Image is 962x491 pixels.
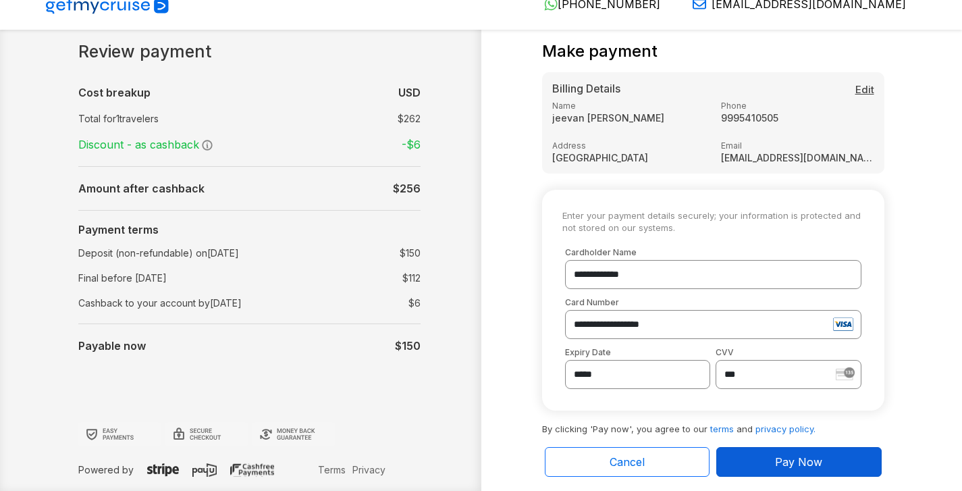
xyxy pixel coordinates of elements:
a: terms [710,423,734,434]
td: : [301,131,308,158]
h4: Make payment [542,42,658,61]
b: Payment terms [78,223,159,236]
label: Address [552,140,705,151]
button: Pay Now [716,447,882,477]
td: : [301,79,308,106]
label: Cardholder Name [565,247,861,257]
td: $ 262 [327,109,421,128]
strong: [GEOGRAPHIC_DATA] [552,152,705,163]
a: privacy policy. [755,423,816,434]
h1: Review payment [78,42,421,62]
b: $ 256 [393,182,421,195]
small: Enter your payment details securely; your information is protected and not stored on our systems. [562,210,864,234]
td: Total for 1 travelers [78,106,301,131]
label: CVV [716,347,861,357]
a: Privacy [349,463,389,477]
td: Final before [DATE] [78,265,301,290]
td: $ 6 [327,293,421,313]
b: Amount after cashback [78,182,205,195]
b: Cost breakup [78,86,151,99]
td: : [301,106,308,131]
td: : [301,175,308,202]
td: : [301,290,308,315]
b: USD [398,86,421,99]
a: Terms [315,463,349,477]
td: : [301,332,308,359]
strong: jeevan [PERSON_NAME] [552,112,705,124]
label: Card Number [565,297,861,307]
td: $ 112 [327,268,421,288]
img: visa [832,314,855,334]
strong: 9995410505 [721,112,874,124]
p: By clicking 'Pay now', you agree to our and [542,411,884,436]
img: payu [192,463,217,477]
td: $ 150 [327,243,421,263]
label: Expiry Date [565,347,711,357]
img: stripe [147,463,179,477]
label: Email [721,140,874,151]
strong: -$ 6 [402,138,421,151]
b: Payable now [78,339,146,353]
label: Name [552,101,705,111]
strong: [EMAIL_ADDRESS][DOMAIN_NAME] [721,152,874,163]
p: Powered by [78,463,315,477]
td: : [301,265,308,290]
td: Cashback to your account by [DATE] [78,290,301,315]
img: stripe [836,367,855,380]
button: Cancel [545,447,710,477]
img: cashfree [230,463,274,477]
label: Phone [721,101,874,111]
button: Edit [855,82,874,98]
h5: Billing Details [552,82,874,95]
b: $150 [395,339,421,353]
td: : [301,240,308,265]
span: Discount - as cashback [78,138,201,151]
td: Deposit (non-refundable) on [DATE] [78,240,301,265]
